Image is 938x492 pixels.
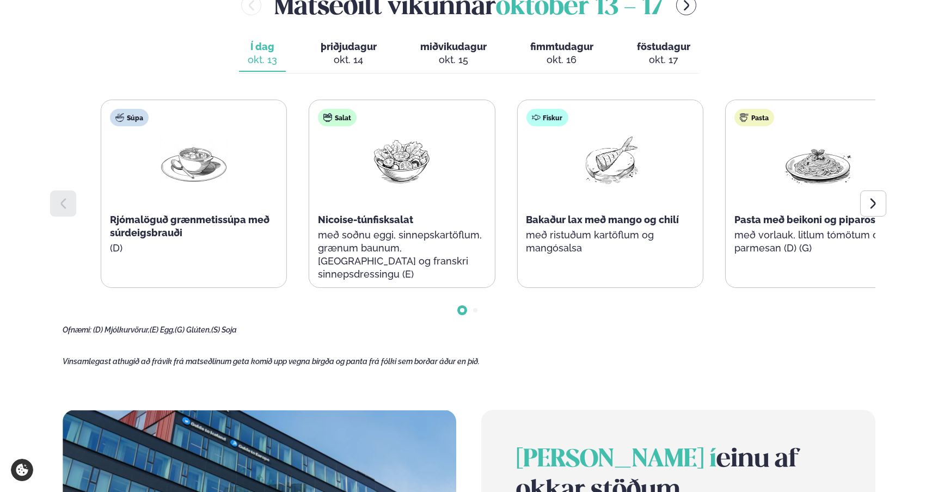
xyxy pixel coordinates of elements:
[575,135,645,186] img: Fish.png
[115,113,124,122] img: soup.svg
[526,229,694,255] p: með ristuðum kartöflum og mangósalsa
[239,36,286,72] button: Í dag okt. 13
[110,242,278,255] p: (D)
[318,229,486,281] p: með soðnu eggi, sinnepskartöflum, grænum baunum, [GEOGRAPHIC_DATA] og franskri sinnepsdressingu (E)
[321,41,377,52] span: þriðjudagur
[420,53,487,66] div: okt. 15
[734,109,774,126] div: Pasta
[318,109,357,126] div: Salat
[312,36,385,72] button: þriðjudagur okt. 14
[412,36,495,72] button: miðvikudagur okt. 15
[420,41,487,52] span: miðvikudagur
[150,325,175,334] span: (E) Egg,
[473,308,477,312] span: Go to slide 2
[522,36,602,72] button: fimmtudagur okt. 16
[323,113,332,122] img: salad.svg
[93,325,150,334] span: (D) Mjólkurvörur,
[783,135,853,186] img: Spagetti.png
[248,40,277,53] span: Í dag
[367,135,437,186] img: Salad.png
[248,53,277,66] div: okt. 13
[159,135,229,186] img: Soup.png
[321,53,377,66] div: okt. 14
[516,448,716,472] span: [PERSON_NAME] í
[530,53,593,66] div: okt. 16
[637,53,690,66] div: okt. 17
[531,113,540,122] img: fish.svg
[318,214,413,225] span: Nicoise-túnfisksalat
[175,325,211,334] span: (G) Glúten,
[11,459,33,481] a: Cookie settings
[460,308,464,312] span: Go to slide 1
[734,214,882,225] span: Pasta með beikoni og piparosti
[628,36,699,72] button: föstudagur okt. 17
[211,325,237,334] span: (S) Soja
[63,325,91,334] span: Ofnæmi:
[734,229,902,255] p: með vorlauk, litlum tómötum og parmesan (D) (G)
[63,357,480,366] span: Vinsamlegast athugið að frávik frá matseðlinum geta komið upp vegna birgða og panta frá fólki sem...
[530,41,593,52] span: fimmtudagur
[637,41,690,52] span: föstudagur
[110,109,149,126] div: Súpa
[110,214,269,238] span: Rjómalöguð grænmetissúpa með súrdeigsbrauði
[740,113,749,122] img: pasta.svg
[526,109,568,126] div: Fiskur
[526,214,679,225] span: Bakaður lax með mango og chilí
